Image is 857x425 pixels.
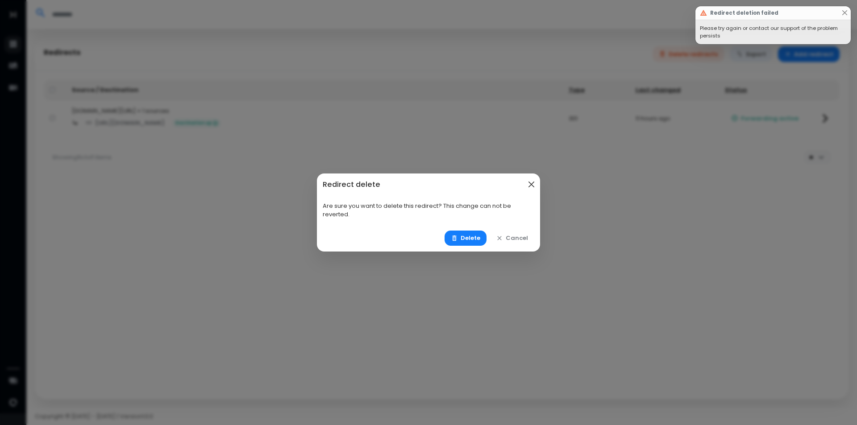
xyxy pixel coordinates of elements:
[445,231,487,246] button: Delete
[710,9,778,17] strong: Redirect deletion failed
[317,196,540,225] div: Are sure you want to delete this redirect? This change can not be reverted.
[323,179,380,190] h5: Redirect delete
[695,20,851,44] div: Please try again or contact our support of the problem persists
[490,231,535,246] button: Cancel
[526,179,537,190] button: Close
[841,9,849,17] button: Close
